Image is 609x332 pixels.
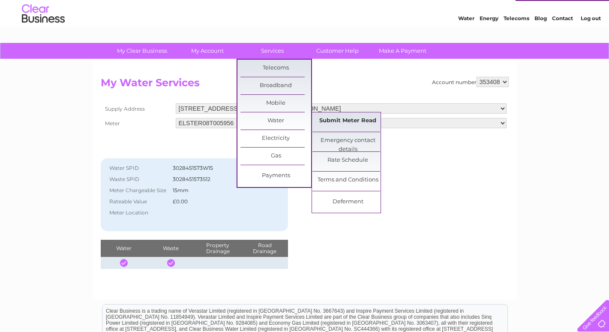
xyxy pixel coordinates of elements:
[447,4,507,15] a: 0333 014 3131
[240,112,311,130] a: Water
[552,36,573,43] a: Contact
[581,36,601,43] a: Log out
[105,163,171,174] th: Water SPID
[105,174,171,185] th: Waste SPID
[194,240,241,257] th: Property Drainage
[240,60,311,77] a: Telecoms
[534,36,547,43] a: Blog
[171,185,269,196] td: 15mm
[458,36,474,43] a: Water
[240,95,311,112] a: Mobile
[147,240,194,257] th: Waste
[312,152,383,169] a: Rate Schedule
[101,240,147,257] th: Water
[432,77,509,87] div: Account number
[312,193,383,211] a: Deferment
[480,36,498,43] a: Energy
[101,116,174,130] th: Meter
[312,112,383,130] a: Submit Meter Read
[504,36,529,43] a: Telecoms
[241,240,288,257] th: Road Drainage
[171,163,269,174] td: 3028451573W15
[240,148,311,165] a: Gas
[171,196,269,207] td: £0.00
[240,167,311,184] a: Payments
[312,172,383,189] a: Terms and Conditions
[101,77,509,93] h2: My Water Services
[101,101,174,116] th: Supply Address
[240,77,311,94] a: Broadband
[367,43,438,59] a: Make A Payment
[237,43,308,59] a: Services
[107,43,177,59] a: My Clear Business
[302,43,373,59] a: Customer Help
[105,196,171,207] th: Rateable Value
[312,132,383,149] a: Emergency contact details
[102,5,507,42] div: Clear Business is a trading name of Verastar Limited (registered in [GEOGRAPHIC_DATA] No. 3667643...
[105,207,171,218] th: Meter Location
[21,22,65,48] img: logo.png
[105,185,171,196] th: Meter Chargeable Size
[172,43,243,59] a: My Account
[240,130,311,147] a: Electricity
[171,174,269,185] td: 3028451573S12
